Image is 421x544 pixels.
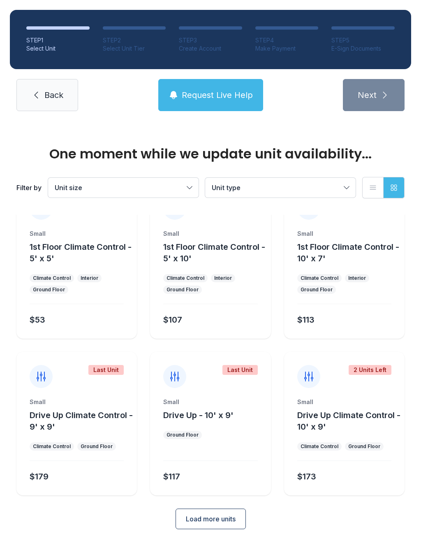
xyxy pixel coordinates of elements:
div: E-Sign Documents [331,44,395,53]
button: Unit size [48,178,199,198]
span: Request Live Help [182,89,253,101]
div: Create Account [179,44,242,53]
div: Ground Floor [33,286,65,293]
div: STEP 1 [26,36,90,44]
div: $113 [297,314,315,325]
div: Select Unit Tier [103,44,166,53]
div: Small [297,230,391,238]
div: Interior [81,275,98,281]
div: Ground Floor [167,432,199,438]
div: $107 [163,314,182,325]
span: Drive Up Climate Control - 10' x 9' [297,410,400,432]
div: 2 Units Left [349,365,391,375]
span: 1st Floor Climate Control - 5' x 10' [163,242,265,263]
div: Last Unit [222,365,258,375]
button: Drive Up Climate Control - 9' x 9' [30,409,134,432]
div: One moment while we update unit availability... [16,147,405,160]
div: STEP 5 [331,36,395,44]
span: Unit type [212,184,241,192]
div: Small [30,230,124,238]
span: Unit size [55,184,82,192]
div: STEP 3 [179,36,242,44]
div: Ground Floor [167,286,199,293]
span: Drive Up Climate Control - 9' x 9' [30,410,133,432]
div: Ground Floor [81,443,113,450]
div: Small [163,230,257,238]
div: Select Unit [26,44,90,53]
div: STEP 4 [255,36,319,44]
button: Drive Up Climate Control - 10' x 9' [297,409,401,432]
span: Load more units [186,514,236,524]
div: Interior [214,275,232,281]
div: $173 [297,471,316,482]
span: 1st Floor Climate Control - 10' x 7' [297,242,399,263]
div: $53 [30,314,45,325]
button: Drive Up - 10' x 9' [163,409,234,421]
div: Last Unit [88,365,124,375]
div: Small [163,398,257,406]
div: Climate Control [33,275,71,281]
button: 1st Floor Climate Control - 10' x 7' [297,241,401,264]
div: Ground Floor [301,286,333,293]
div: Small [297,398,391,406]
div: Climate Control [301,275,338,281]
div: Small [30,398,124,406]
span: Back [44,89,63,101]
div: $179 [30,471,49,482]
div: Climate Control [167,275,204,281]
span: Drive Up - 10' x 9' [163,410,234,420]
button: 1st Floor Climate Control - 5' x 5' [30,241,134,264]
div: Interior [348,275,366,281]
div: Climate Control [301,443,338,450]
button: 1st Floor Climate Control - 5' x 10' [163,241,267,264]
div: Ground Floor [348,443,380,450]
div: Make Payment [255,44,319,53]
div: STEP 2 [103,36,166,44]
span: Next [358,89,377,101]
div: $117 [163,471,180,482]
button: Unit type [205,178,356,198]
div: Filter by [16,183,42,193]
div: Climate Control [33,443,71,450]
span: 1st Floor Climate Control - 5' x 5' [30,242,132,263]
